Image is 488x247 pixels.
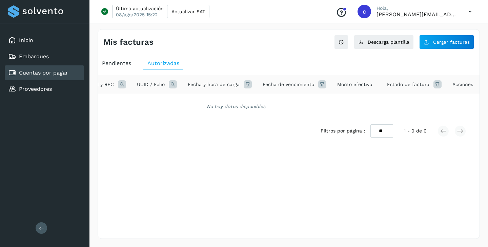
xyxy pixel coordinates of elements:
[5,33,84,48] div: Inicio
[19,69,68,76] a: Cuentas por pagar
[377,5,458,11] p: Hola,
[452,81,473,88] span: Acciones
[54,103,418,110] div: No hay datos disponibles
[171,9,205,14] span: Actualizar SAT
[404,127,427,135] span: 1 - 0 de 0
[19,86,52,92] a: Proveedores
[368,40,409,44] span: Descarga plantilla
[116,5,164,12] p: Última actualización
[337,81,372,88] span: Monto efectivo
[5,82,84,97] div: Proveedores
[321,127,365,135] span: Filtros por página :
[433,40,470,44] span: Cargar facturas
[167,5,209,18] button: Actualizar SAT
[19,53,49,60] a: Embarques
[188,81,240,88] span: Fecha y hora de carga
[5,65,84,80] div: Cuentas por pagar
[387,81,429,88] span: Estado de factura
[103,37,154,47] h4: Mis facturas
[19,37,33,43] a: Inicio
[263,81,314,88] span: Fecha de vencimiento
[354,35,414,49] button: Descarga plantilla
[102,60,131,66] span: Pendientes
[5,49,84,64] div: Embarques
[419,35,474,49] button: Cargar facturas
[147,60,179,66] span: Autorizadas
[377,11,458,18] p: cristina.martinez@sirkglobal.com
[116,12,158,18] p: 08/ago/2025 15:22
[137,81,165,88] span: UUID / Folio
